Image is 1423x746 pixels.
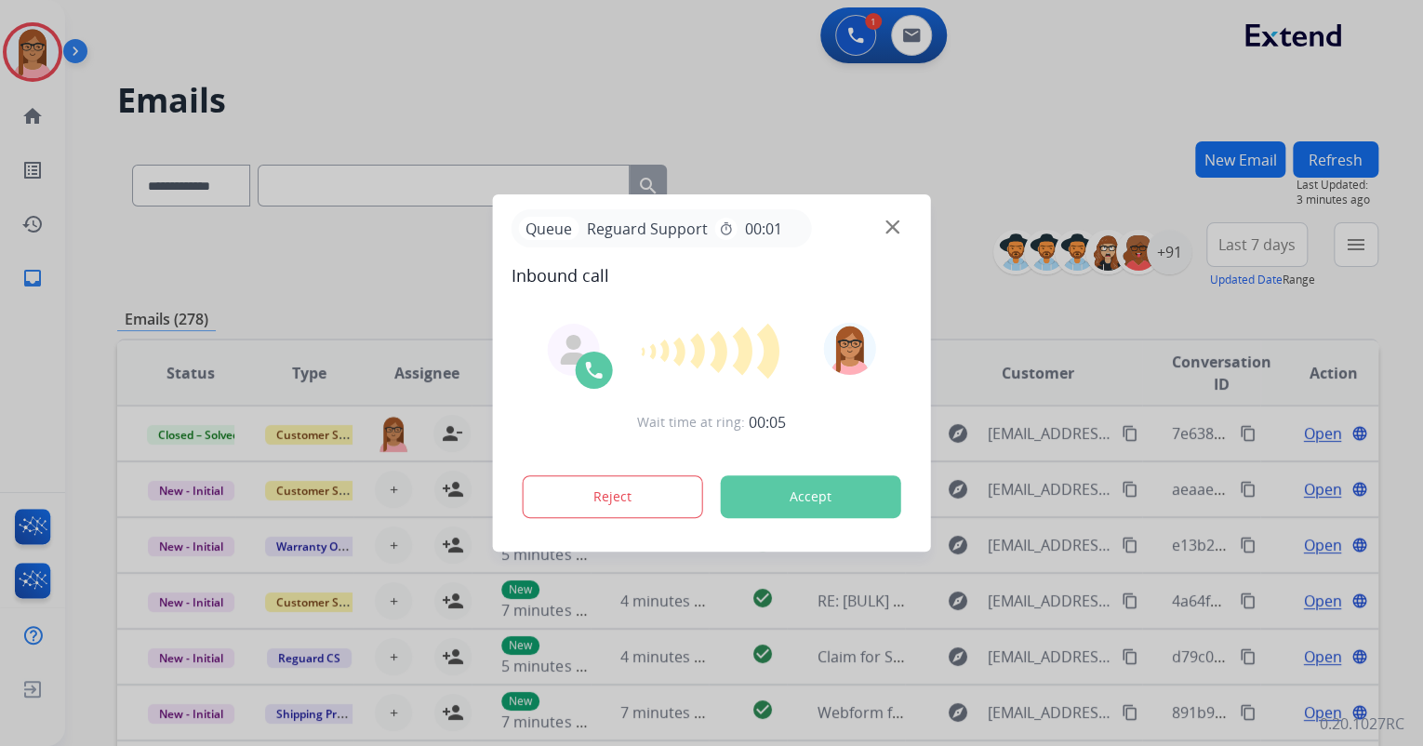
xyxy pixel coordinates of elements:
span: Inbound call [512,262,912,288]
img: agent-avatar [559,335,589,365]
span: Wait time at ring: [637,413,745,432]
p: Queue [519,217,579,240]
span: 00:01 [745,218,782,240]
span: Reguard Support [579,218,715,240]
img: call-icon [583,359,605,381]
span: 00:05 [749,411,786,433]
p: 0.20.1027RC [1320,713,1404,735]
img: avatar [823,323,875,375]
mat-icon: timer [719,221,734,236]
button: Accept [721,475,901,518]
button: Reject [523,475,703,518]
img: close-button [885,220,899,234]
